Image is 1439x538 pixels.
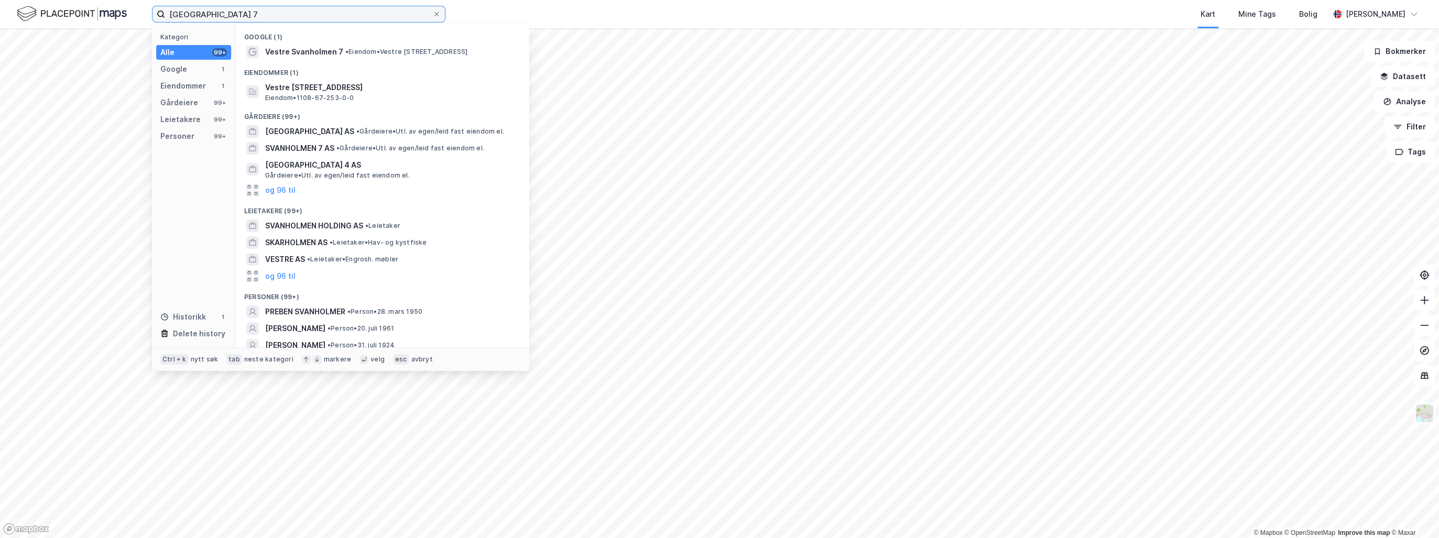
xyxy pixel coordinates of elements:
span: Person • 28. mars 1950 [347,308,422,316]
a: Mapbox homepage [3,523,49,535]
span: • [345,48,348,56]
button: Analyse [1374,91,1435,112]
span: PREBEN SVANHOLMER [265,305,345,318]
span: SVANHOLMEN HOLDING AS [265,219,363,232]
div: 1 [219,313,227,321]
img: logo.f888ab2527a4732fd821a326f86c7f29.svg [17,5,127,23]
div: Ctrl + k [160,354,189,365]
a: Mapbox [1253,529,1282,536]
span: Person • 31. juli 1924 [328,341,395,349]
div: Kontrollprogram for chat [1387,488,1439,538]
span: Vestre Svanholmen 7 [265,46,343,58]
span: Person • 20. juli 1961 [328,324,394,333]
img: Z [1414,403,1434,423]
div: Personer [160,130,194,142]
div: Google [160,63,187,75]
div: Historikk [160,311,206,323]
div: Bolig [1299,8,1317,20]
span: • [347,308,351,315]
span: Eiendom • Vestre [STREET_ADDRESS] [345,48,467,56]
div: avbryt [411,355,432,364]
button: Datasett [1371,66,1435,87]
div: nytt søk [191,355,219,364]
span: Vestre [STREET_ADDRESS] [265,81,517,94]
div: Google (1) [236,25,529,43]
div: [PERSON_NAME] [1346,8,1405,20]
div: Personer (99+) [236,284,529,303]
div: Gårdeiere (99+) [236,104,529,123]
span: Gårdeiere • Utl. av egen/leid fast eiendom el. [356,127,504,136]
span: Leietaker [365,222,400,230]
iframe: Chat Widget [1387,488,1439,538]
span: [PERSON_NAME] [265,322,325,335]
div: 99+ [212,48,227,57]
div: Kart [1201,8,1215,20]
a: Improve this map [1338,529,1390,536]
div: Delete history [173,327,225,340]
span: Gårdeiere • Utl. av egen/leid fast eiendom el. [265,171,410,180]
div: 99+ [212,98,227,107]
div: Leietakere [160,113,201,126]
button: Tags [1386,141,1435,162]
div: esc [393,354,409,365]
span: Leietaker • Hav- og kystfiske [330,238,427,247]
div: Alle [160,46,175,59]
span: • [356,127,359,135]
div: neste kategori [244,355,293,364]
button: og 96 til [265,184,296,196]
span: [GEOGRAPHIC_DATA] AS [265,125,354,138]
div: 99+ [212,115,227,124]
input: Søk på adresse, matrikkel, gårdeiere, leietakere eller personer [165,6,432,22]
div: Eiendommer (1) [236,60,529,79]
a: OpenStreetMap [1284,529,1335,536]
div: 1 [219,82,227,90]
span: Gårdeiere • Utl. av egen/leid fast eiendom el. [336,144,484,152]
div: 99+ [212,132,227,140]
div: 1 [219,65,227,73]
div: Leietakere (99+) [236,199,529,217]
span: SKARHOLMEN AS [265,236,328,249]
span: SVANHOLMEN 7 AS [265,142,334,155]
div: Kategori [160,33,231,41]
span: • [330,238,333,246]
div: velg [370,355,385,364]
span: • [365,222,368,229]
span: VESTRE AS [265,253,305,266]
span: • [336,144,340,152]
div: markere [324,355,351,364]
div: tab [226,354,242,365]
button: Bokmerker [1364,41,1435,62]
span: Leietaker • Engrosh. møbler [307,255,398,263]
button: Filter [1385,116,1435,137]
div: Gårdeiere [160,96,198,109]
span: • [328,324,331,332]
span: [GEOGRAPHIC_DATA] 4 AS [265,159,517,171]
span: Eiendom • 1108-67-253-0-0 [265,94,354,102]
span: • [307,255,310,263]
span: • [328,341,331,349]
button: og 96 til [265,270,296,282]
span: [PERSON_NAME] [265,339,325,352]
div: Eiendommer [160,80,206,92]
div: Mine Tags [1238,8,1276,20]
